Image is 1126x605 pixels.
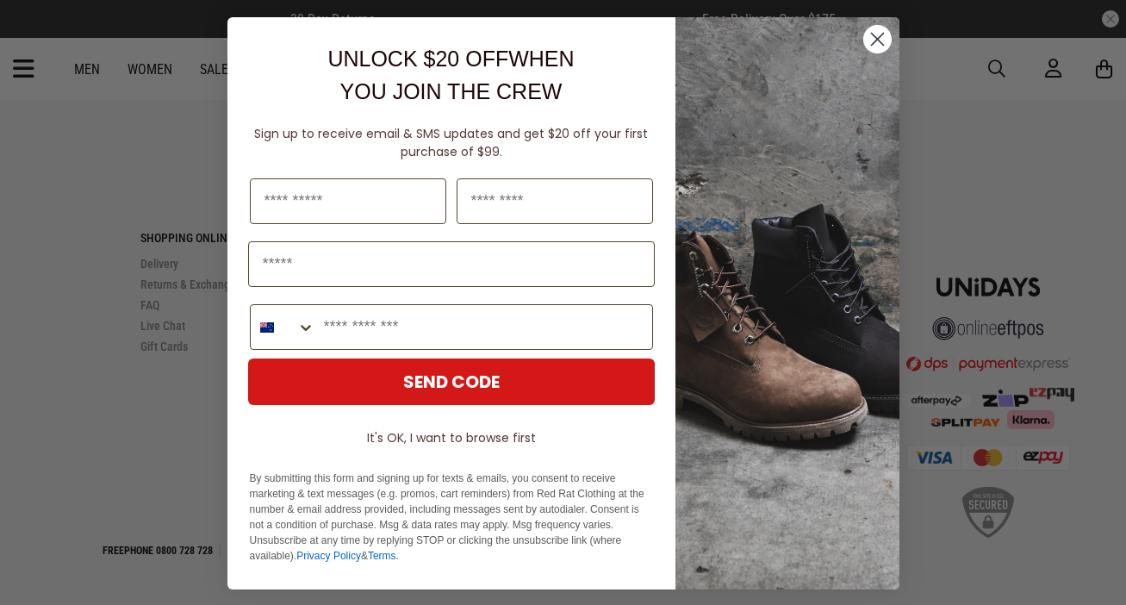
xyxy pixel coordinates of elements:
[508,47,574,71] span: WHEN
[250,178,446,224] input: First Name
[248,422,655,453] button: It's OK, I want to browse first
[260,321,274,334] img: New Zealand
[14,7,65,59] button: Open LiveChat chat widget
[250,471,653,564] p: By submitting this form and signing up for texts & emails, you consent to receive marketing & tex...
[327,47,508,71] span: UNLOCK $20 OFF
[254,125,648,160] span: Sign up to receive email & SMS updates and get $20 off your first purchase of $99.
[248,359,655,405] button: SEND CODE
[248,241,655,287] input: Email
[675,17,899,589] img: f7662613-148e-4c88-9575-6c6b5b55a647.jpeg
[296,550,361,562] a: Privacy Policy
[251,305,315,349] button: Search Countries
[368,550,396,562] a: Terms
[340,79,563,103] span: YOU JOIN THE CREW
[862,24,893,54] button: Close dialog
